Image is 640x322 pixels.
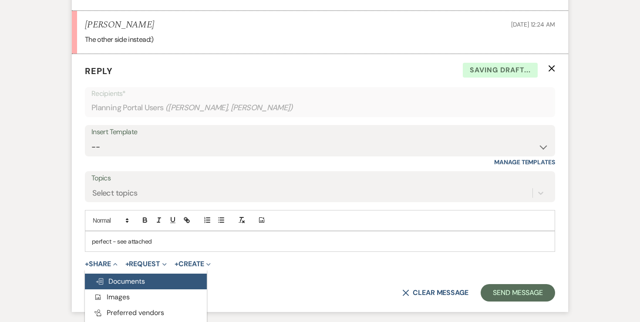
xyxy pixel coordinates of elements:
div: Select topics [92,187,138,199]
span: Documents [95,277,145,286]
p: perfect - see attached [92,237,548,246]
span: + [85,261,89,268]
label: Topics [91,172,549,185]
span: + [125,261,129,268]
button: Send Message [481,284,555,302]
p: Recipients* [91,88,549,99]
div: The other side instead:) [85,34,555,45]
span: Images [94,292,130,302]
a: Manage Templates [494,158,555,166]
span: [DATE] 12:24 AM [511,20,555,28]
button: Create [175,261,211,268]
span: + [175,261,179,268]
button: Documents [85,274,207,289]
div: Planning Portal Users [91,99,549,116]
div: Insert Template [91,126,549,139]
h5: [PERSON_NAME] [85,20,154,31]
span: Saving draft... [463,63,538,78]
button: Share [85,261,118,268]
button: Images [85,289,207,305]
span: Reply [85,65,113,77]
button: Preferred vendors [85,305,207,321]
button: Clear message [402,289,468,296]
span: ( [PERSON_NAME], [PERSON_NAME] ) [165,102,293,114]
button: Request [125,261,167,268]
